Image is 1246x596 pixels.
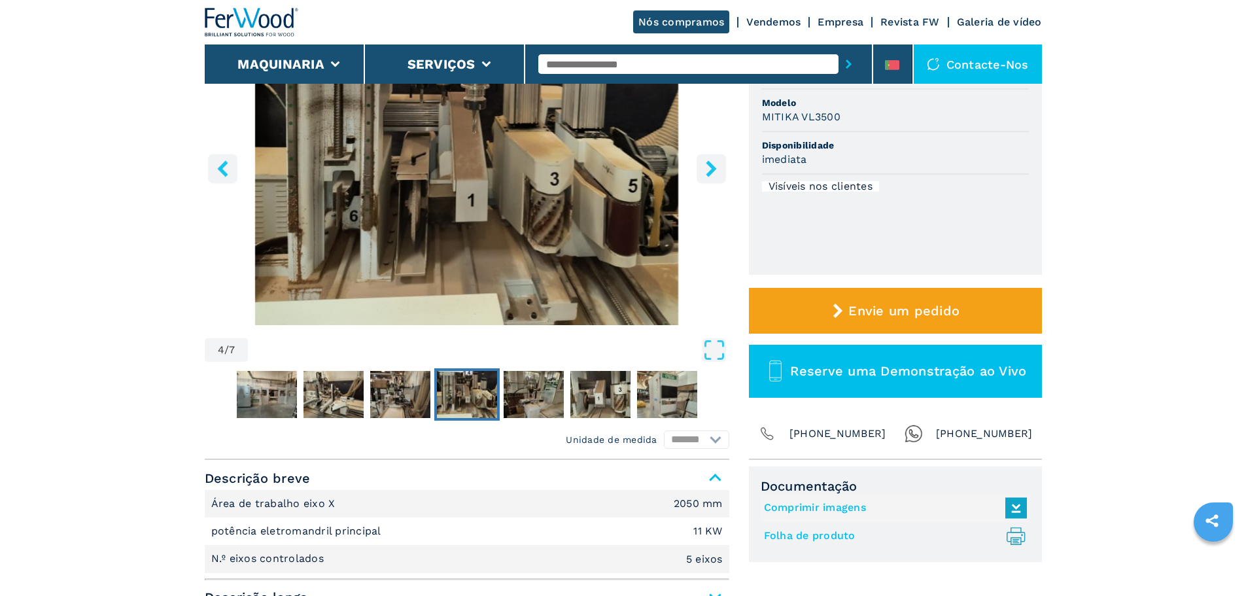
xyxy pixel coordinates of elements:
img: Whatsapp [905,425,923,443]
img: Centro De Usinagem Com 5 Eixos GREDA MITIKA VL3500 [205,8,729,325]
button: submit-button [839,49,859,79]
img: 4b617853975cdec21b2cb3535d6aa2aa [570,371,631,418]
a: sharethis [1196,504,1228,537]
div: Descrição breve [205,490,729,573]
button: Go to Slide 7 [634,368,700,421]
p: N.º eixos controlados [211,552,328,566]
button: Go to Slide 2 [301,368,366,421]
button: Maquinaria [237,56,324,72]
p: Área de trabalho eixo X [211,497,339,511]
button: Go to Slide 4 [434,368,500,421]
button: Open Fullscreen [251,338,725,362]
img: 08c110c8487c61fe5a94e4cad379f234 [370,371,430,418]
div: Go to Slide 4 [205,8,729,325]
div: Contacte-nos [914,44,1042,84]
button: right-button [697,154,726,183]
span: 4 [218,345,224,355]
span: Descrição breve [205,466,729,490]
span: [PHONE_NUMBER] [789,425,886,443]
h3: MITIKA VL3500 [762,109,840,124]
span: Disponibilidade [762,139,1029,152]
button: Serviços [407,56,476,72]
p: potência eletromandril principal [211,524,385,538]
iframe: Chat [1190,537,1236,586]
button: Reserve uma Demonstração ao Vivo [749,345,1042,398]
button: Go to Slide 1 [234,368,300,421]
nav: Thumbnail Navigation [205,368,729,421]
img: d4922c0da361566d7ad35516275e7f2c [237,371,297,418]
span: / [224,345,229,355]
span: [PHONE_NUMBER] [936,425,1033,443]
img: Ferwood [205,8,299,37]
a: Revista FW [880,16,940,28]
img: 632e56573056abe78df4df2f278943d6 [303,371,364,418]
em: 5 eixos [686,554,723,565]
a: Empresa [818,16,863,28]
em: 2050 mm [674,499,723,509]
h3: imediata [762,152,807,167]
span: Modelo [762,96,1029,109]
a: Nós compramos [633,10,729,33]
span: Reserve uma Demonstração ao Vivo [790,363,1026,379]
span: Documentação [761,478,1030,494]
span: Envie um pedido [848,303,960,319]
a: Vendemos [746,16,801,28]
a: Folha de produto [764,525,1020,547]
button: left-button [208,154,237,183]
img: daaddc72c6fa2383bb6d5f5a25ddff6d [504,371,564,418]
button: Go to Slide 6 [568,368,633,421]
img: eeccd9d65b00a7b5c5705854b42473ce [637,371,697,418]
a: Galeria de vídeo [957,16,1042,28]
span: 7 [229,345,235,355]
em: 11 KW [693,526,722,536]
img: Contacte-nos [927,58,940,71]
button: Envie um pedido [749,288,1042,334]
img: d3036dc7bf30281fb1eddad3351b1eb3 [437,371,497,418]
em: Unidade de medida [566,433,657,446]
button: Go to Slide 5 [501,368,566,421]
button: Go to Slide 3 [368,368,433,421]
img: Phone [758,425,776,443]
a: Comprimir imagens [764,497,1020,519]
div: Visíveis nos clientes [762,181,879,192]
